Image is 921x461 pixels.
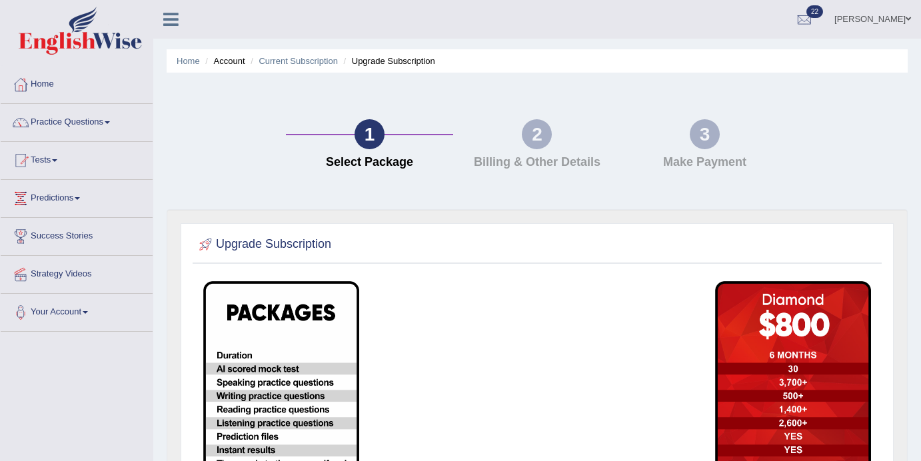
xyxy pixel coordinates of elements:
[806,5,823,18] span: 22
[522,119,552,149] div: 2
[1,180,153,213] a: Predictions
[177,56,200,66] a: Home
[628,156,782,169] h4: Make Payment
[196,234,331,254] h2: Upgrade Subscription
[690,119,720,149] div: 3
[341,55,435,67] li: Upgrade Subscription
[460,156,614,169] h4: Billing & Other Details
[259,56,338,66] a: Current Subscription
[1,66,153,99] a: Home
[293,156,447,169] h4: Select Package
[1,218,153,251] a: Success Stories
[355,119,385,149] div: 1
[1,256,153,289] a: Strategy Videos
[1,294,153,327] a: Your Account
[1,142,153,175] a: Tests
[1,104,153,137] a: Practice Questions
[202,55,245,67] li: Account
